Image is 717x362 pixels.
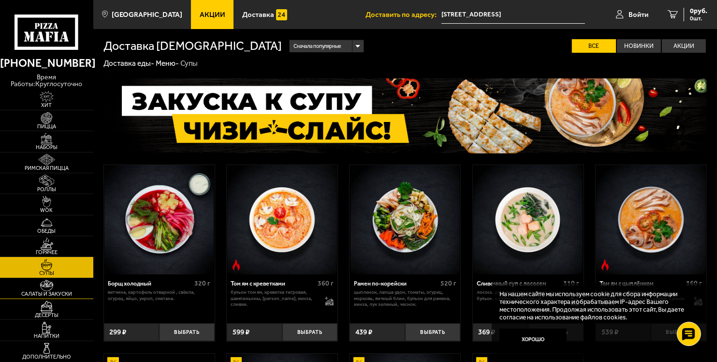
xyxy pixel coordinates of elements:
[441,6,585,24] span: Россия, Санкт-Петербург, Плесецкая улица, 20к1
[242,11,274,18] span: Доставка
[600,259,611,271] img: Острое блюдо
[104,165,214,274] img: Борщ холодный
[687,279,702,287] span: 360 г
[600,280,684,287] div: Том ям с цыплёнком
[231,280,315,287] div: Том ям с креветками
[477,280,561,287] div: Сливочный суп с лососем
[180,59,198,68] div: Супы
[103,40,282,52] h1: Доставка [DEMOGRAPHIC_DATA]
[596,165,705,274] img: Том ям с цыплёнком
[629,11,648,18] span: Войти
[293,39,341,53] span: Сначала популярные
[499,329,567,351] button: Хорошо
[318,279,334,287] span: 360 г
[231,289,317,307] p: бульон том ям, креветка тигровая, шампиньоны, [PERSON_NAME], кинза, сливки.
[617,39,661,53] label: Новинки
[478,329,495,336] span: 369 ₽
[227,165,337,274] img: Том ям с креветками
[355,329,372,336] span: 439 ₽
[276,9,287,20] img: 15daf4d41897b9f0e9f617042186c801.svg
[233,329,249,336] span: 599 ₽
[231,259,242,271] img: Острое блюдо
[103,59,154,68] a: Доставка еды-
[440,279,456,287] span: 520 г
[112,11,182,18] span: [GEOGRAPHIC_DATA]
[563,279,579,287] span: 310 г
[596,165,706,274] a: Острое блюдоТом ям с цыплёнком
[108,289,210,302] p: ветчина, картофель отварной , свёкла, огурец, яйцо, укроп, сметана.
[354,289,456,307] p: цыпленок, лапша удон, томаты, огурец, морковь, яичный блин, бульон для рамена, кинза, лук зеленый...
[194,279,210,287] span: 320 г
[690,15,707,21] span: 0 шт.
[366,11,441,18] span: Доставить по адресу:
[662,39,706,53] label: Акции
[350,165,460,274] a: Рамен по-корейски
[200,11,225,18] span: Акции
[354,280,438,287] div: Рамен по-корейски
[108,280,192,287] div: Борщ холодный
[227,165,337,274] a: Острое блюдоТом ям с креветками
[690,8,707,15] span: 0 руб.
[351,165,460,274] img: Рамен по-корейски
[499,290,694,321] p: На нашем сайте мы используем cookie для сбора информации технического характера и обрабатываем IP...
[572,39,616,53] label: Все
[477,289,563,302] p: лосось, рис, водоросли вакамэ, мисо бульон, сливки, лук зеленый.
[405,323,461,342] button: Выбрать
[156,59,179,68] a: Меню-
[282,323,338,342] button: Выбрать
[104,165,215,274] a: Борщ холодный
[109,329,126,336] span: 299 ₽
[441,6,585,24] input: Ваш адрес доставки
[473,165,584,274] a: Сливочный суп с лососем
[159,323,215,342] button: Выбрать
[473,165,583,274] img: Сливочный суп с лососем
